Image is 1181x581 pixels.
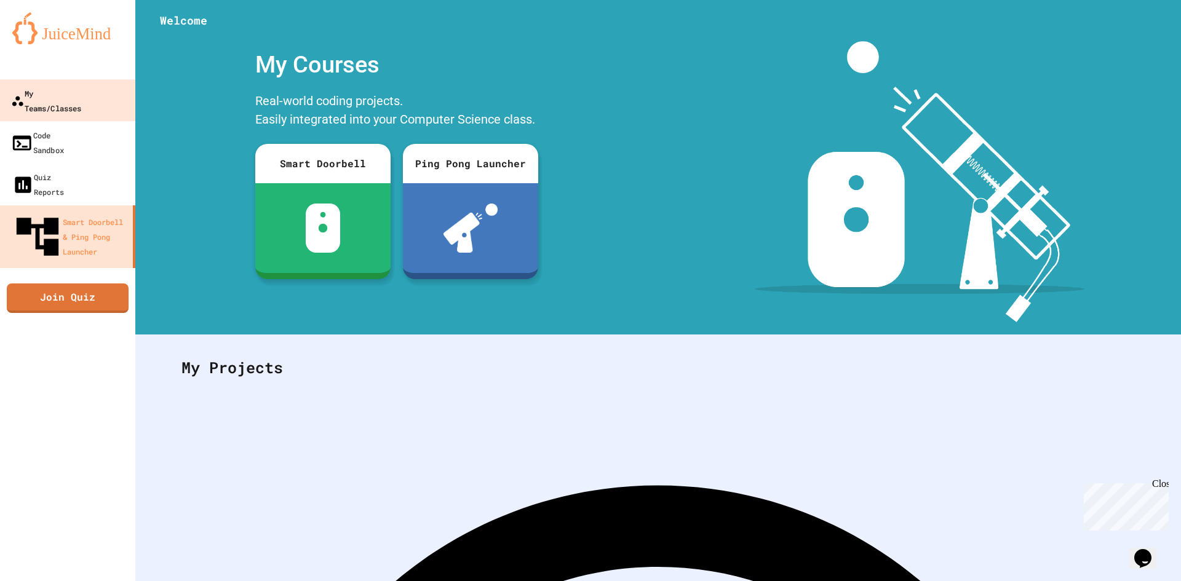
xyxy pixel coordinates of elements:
[12,211,128,262] div: Smart Doorbell & Ping Pong Launcher
[443,204,498,253] img: ppl-with-ball.png
[11,127,64,157] div: Code Sandbox
[7,283,129,313] a: Join Quiz
[12,12,123,44] img: logo-orange.svg
[5,5,85,78] div: Chat with us now!Close
[11,85,81,116] div: My Teams/Classes
[12,170,64,199] div: Quiz Reports
[169,344,1147,392] div: My Projects
[249,89,544,135] div: Real-world coding projects. Easily integrated into your Computer Science class.
[755,41,1084,322] img: banner-image-my-projects.png
[249,41,544,89] div: My Courses
[306,204,341,253] img: sdb-white.svg
[403,144,538,183] div: Ping Pong Launcher
[255,144,391,183] div: Smart Doorbell
[1129,532,1169,569] iframe: chat widget
[1079,478,1169,531] iframe: chat widget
